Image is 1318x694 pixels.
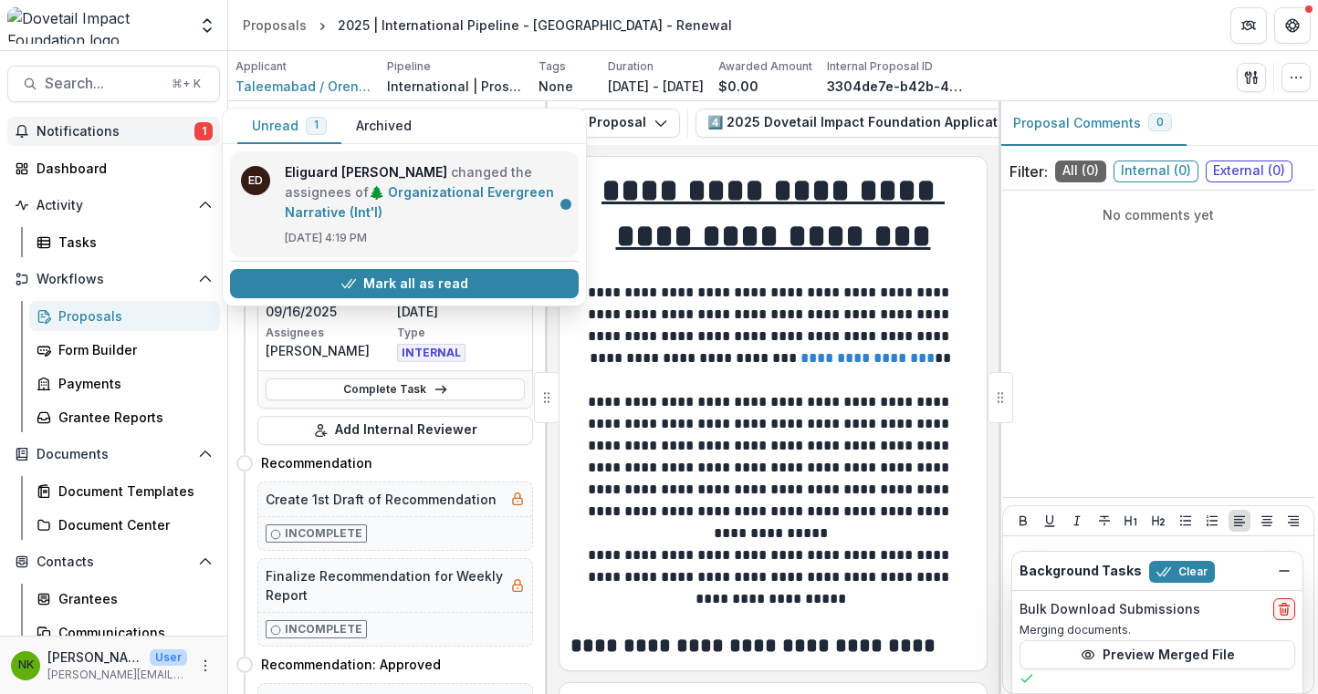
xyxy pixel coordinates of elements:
h2: Bulk Download Submissions [1020,602,1200,617]
button: Align Right [1282,510,1304,532]
p: Type [397,325,525,341]
span: External ( 0 ) [1206,161,1292,182]
p: Awarded Amount [718,58,812,75]
p: International | Prospects Pipeline [387,77,524,96]
button: Open entity switcher [194,7,220,44]
button: Add Internal Reviewer [257,416,533,445]
div: Communications [58,623,205,642]
button: Align Left [1229,510,1250,532]
button: Heading 2 [1147,510,1169,532]
p: Applicant [235,58,287,75]
a: Document Templates [29,476,220,506]
span: Internal ( 0 ) [1114,161,1198,182]
button: Open Workflows [7,264,220,294]
button: Clear [1149,561,1215,583]
span: Notifications [37,124,194,140]
a: Dashboard [7,153,220,183]
button: Preview Merged File [1020,640,1295,669]
h5: Create 1st Draft of Recommendation [266,490,497,509]
span: 0 [1156,116,1164,129]
div: Payments [58,374,205,393]
button: Align Center [1256,510,1278,532]
p: Merging documents. [1020,622,1295,638]
h4: Recommendation [261,453,372,472]
span: Documents [37,447,191,462]
p: Incomplete [285,525,362,542]
div: Grantee Reports [58,408,205,427]
p: No comments yet [1009,205,1307,224]
a: Tasks [29,227,220,257]
p: Filter: [1009,161,1048,182]
p: 3304de7e-b42b-4d3f-8484-1d9d6dc77632 [827,77,964,96]
p: Tags [539,58,566,75]
h4: Recommendation: Approved [261,655,441,674]
button: Heading 1 [1120,510,1142,532]
a: Document Center [29,510,220,540]
a: Communications [29,617,220,647]
a: Form Builder [29,335,220,365]
div: Proposals [243,16,307,35]
button: Search... [7,66,220,102]
a: Payments [29,368,220,399]
img: Dovetail Impact Foundation logo [7,7,187,44]
span: Activity [37,198,191,213]
span: Contacts [37,554,191,570]
div: Dashboard [37,159,205,178]
button: Partners [1230,7,1267,44]
h2: Background Tasks [1020,564,1142,579]
p: [PERSON_NAME] [47,647,142,667]
button: Underline [1039,510,1061,532]
div: Form Builder [58,340,205,359]
a: Grantee Reports [29,402,220,432]
button: Dismiss [1273,560,1295,582]
button: Ordered List [1201,510,1223,532]
span: Search... [45,75,161,92]
p: [PERSON_NAME][EMAIL_ADDRESS][DOMAIN_NAME] [47,667,187,683]
nav: breadcrumb [235,12,739,38]
a: Proposals [29,301,220,331]
button: Strike [1093,510,1115,532]
div: 2025 | International Pipeline - [GEOGRAPHIC_DATA] - Renewal [338,16,732,35]
button: 4️⃣ 2025 Dovetail Impact Foundation Application [696,109,1074,138]
button: Proposal Comments [999,101,1187,146]
button: Open Documents [7,440,220,469]
button: Archived [341,109,426,144]
p: User [150,649,187,666]
a: Grantees [29,584,220,614]
button: Unread [237,109,341,144]
div: Document Templates [58,482,205,501]
p: None [539,77,573,96]
div: Naomi Kioi [18,659,34,671]
a: Taleemabad / Orenda Project [235,77,372,96]
button: Bold [1012,510,1034,532]
a: Proposals [235,12,314,38]
p: $0.00 [718,77,758,96]
span: 1 [194,122,213,140]
p: [DATE] - [DATE] [608,77,704,96]
h5: Finalize Recommendation for Weekly Report [266,566,503,605]
p: Internal Proposal ID [827,58,933,75]
p: changed the assignees of [285,162,568,223]
button: Mark all as read [230,269,579,298]
button: Get Help [1274,7,1311,44]
a: 🌲 Organizational Evergreen Narrative (Int'l) [285,184,554,220]
span: All ( 0 ) [1055,161,1106,182]
div: ⌘ + K [168,74,204,94]
button: Notifications1 [7,117,220,146]
span: Workflows [37,272,191,287]
p: [PERSON_NAME] [266,341,393,360]
div: Proposals [58,306,205,326]
p: Incomplete [285,621,362,637]
button: Open Activity [7,191,220,220]
a: Complete Task [266,378,525,400]
span: INTERNAL [397,344,465,362]
div: Tasks [58,233,205,252]
button: Italicize [1066,510,1088,532]
p: Duration [608,58,654,75]
button: Open Contacts [7,547,220,576]
button: More [194,655,216,677]
div: Grantees [58,589,205,608]
p: Assignees [266,325,393,341]
button: Bullet List [1175,510,1197,532]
